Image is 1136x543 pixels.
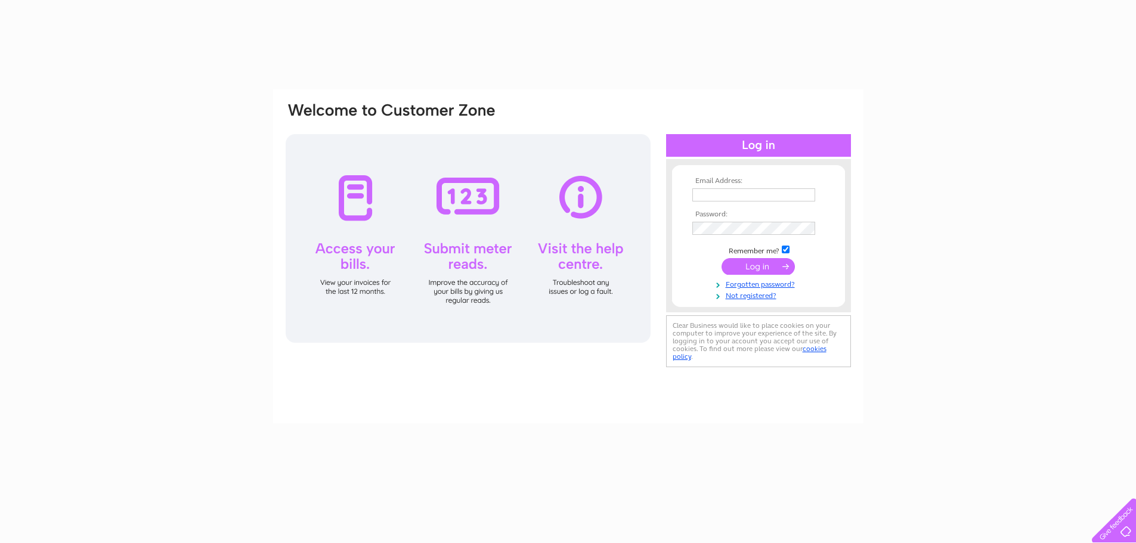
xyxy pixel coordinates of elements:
th: Password: [689,210,828,219]
a: Forgotten password? [692,278,828,289]
th: Email Address: [689,177,828,185]
a: Not registered? [692,289,828,300]
div: Clear Business would like to place cookies on your computer to improve your experience of the sit... [666,315,851,367]
td: Remember me? [689,244,828,256]
input: Submit [722,258,795,275]
a: cookies policy [673,345,827,361]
